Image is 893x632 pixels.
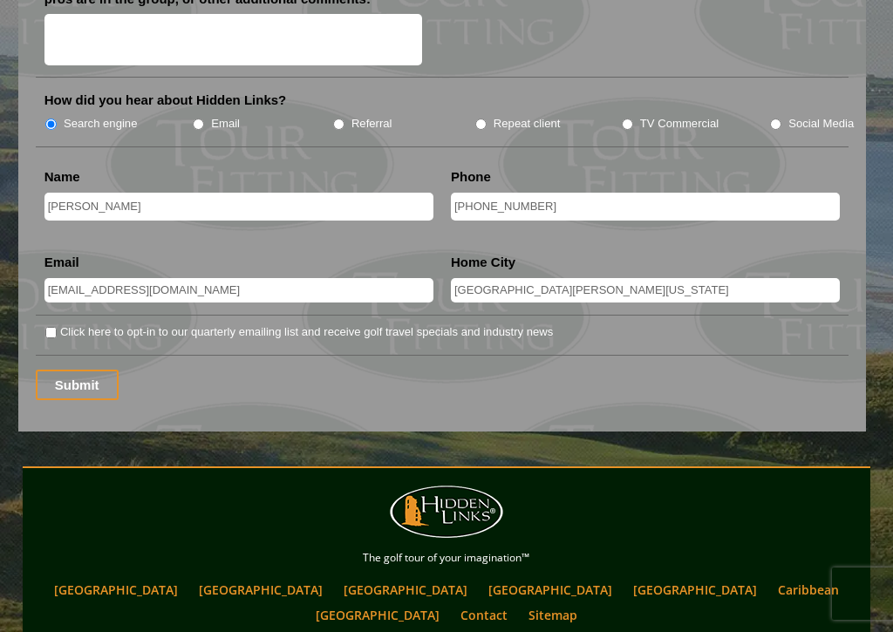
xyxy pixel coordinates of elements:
label: Email [211,115,240,133]
label: Home City [451,254,515,271]
a: [GEOGRAPHIC_DATA] [480,577,621,602]
a: [GEOGRAPHIC_DATA] [624,577,766,602]
a: [GEOGRAPHIC_DATA] [307,602,448,628]
label: Referral [351,115,392,133]
label: Email [44,254,79,271]
a: Caribbean [769,577,848,602]
label: Phone [451,168,491,186]
label: Search engine [64,115,138,133]
input: Submit [36,370,119,400]
label: How did you hear about Hidden Links? [44,92,287,109]
a: Sitemap [520,602,586,628]
a: Contact [452,602,516,628]
label: TV Commercial [640,115,719,133]
label: Repeat client [494,115,561,133]
label: Click here to opt-in to our quarterly emailing list and receive golf travel specials and industry... [60,323,553,341]
p: The golf tour of your imagination™ [27,548,867,567]
a: [GEOGRAPHIC_DATA] [335,577,476,602]
label: Social Media [788,115,854,133]
label: Name [44,168,80,186]
a: [GEOGRAPHIC_DATA] [45,577,187,602]
a: [GEOGRAPHIC_DATA] [190,577,331,602]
